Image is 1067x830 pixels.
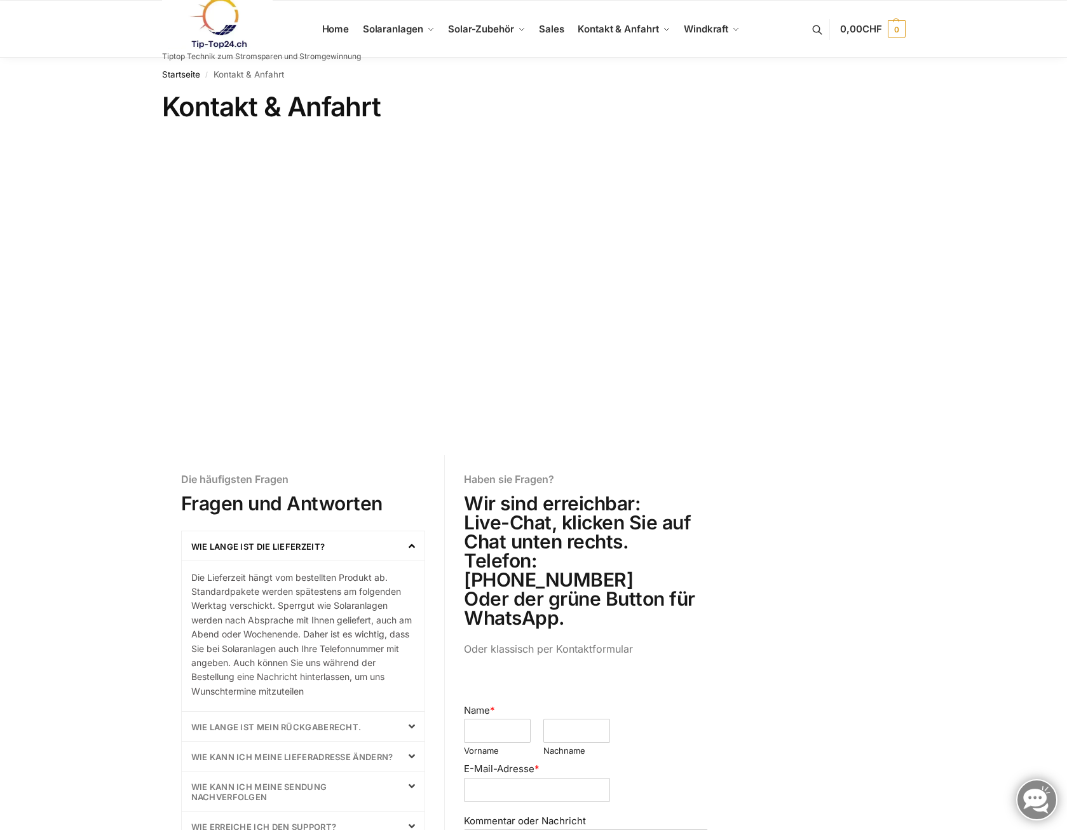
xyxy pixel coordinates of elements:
[57,139,1010,423] iframe: 3177 Laupen Bern Krankenhausweg 14
[840,10,905,48] a: 0,00CHF 0
[191,752,393,762] a: wie kann ich meine Lieferadresse ändern?
[684,23,728,35] span: Windkraft
[191,782,327,802] a: Wie kann ich meine Sendung nachverfolgen
[182,712,425,741] div: Wie lange ist mein Rückgaberecht.
[200,70,214,80] span: /
[464,745,531,756] label: Vorname
[363,23,423,35] span: Solaranlagen
[573,1,676,58] a: Kontakt & Anfahrt
[182,742,425,771] div: wie kann ich meine Lieferadresse ändern?
[464,474,708,484] h6: Haben sie Fragen?
[162,69,200,79] a: Startseite
[181,474,426,484] h6: Die häufigsten Fragen
[191,541,325,552] a: Wie lange ist die Lieferzeit?
[464,763,708,775] label: E-Mail-Adresse
[534,1,569,58] a: Sales
[464,494,708,627] h2: Wir sind erreichbar: Live-Chat, klicken Sie auf Chat unten rechts. Telefon: [PHONE_NUMBER] Oder d...
[464,815,708,827] label: Kommentar oder Nachricht
[182,531,425,561] div: Wie lange ist die Lieferzeit?
[539,23,564,35] span: Sales
[182,772,425,811] div: Wie kann ich meine Sendung nachverfolgen
[191,571,416,699] p: Die Lieferzeit hängt vom bestellten Produkt ab. Standardpakete werden spätestens am folgenden Wer...
[840,23,881,35] span: 0,00
[443,1,531,58] a: Solar-Zubehör
[448,23,514,35] span: Solar-Zubehör
[182,561,425,699] div: Wie lange ist die Lieferzeit?
[181,494,426,513] h2: Fragen und Antworten
[543,745,610,756] label: Nachname
[162,53,361,60] p: Tiptop Technik zum Stromsparen und Stromgewinnung
[162,91,906,123] h1: Kontakt & Anfahrt
[162,58,906,91] nav: Breadcrumb
[464,704,708,717] label: Name
[578,23,658,35] span: Kontakt & Anfahrt
[357,1,439,58] a: Solaranlagen
[862,23,882,35] span: CHF
[888,20,906,38] span: 0
[679,1,745,58] a: Windkraft
[464,641,708,658] p: Oder klassisch per Kontaktformular
[191,722,362,732] a: Wie lange ist mein Rückgaberecht.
